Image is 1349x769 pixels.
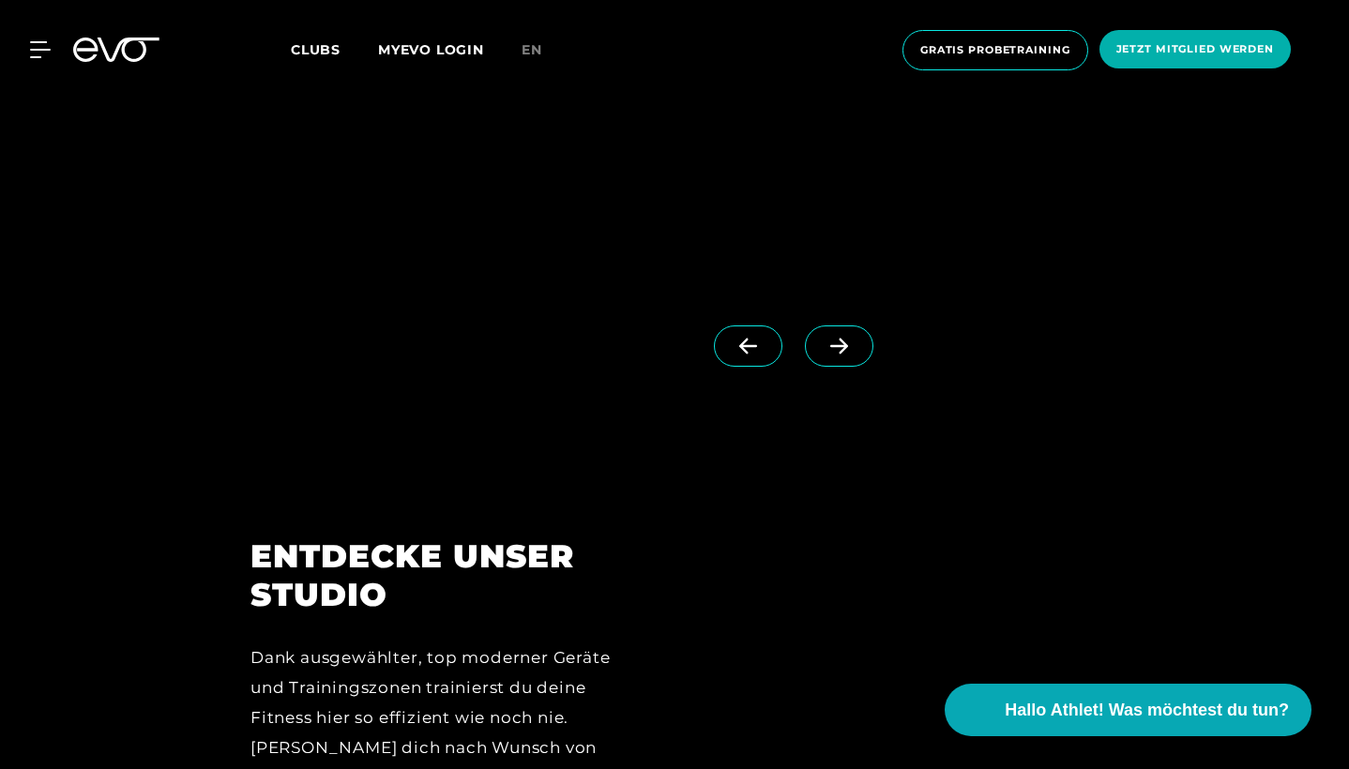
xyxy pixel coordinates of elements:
a: MYEVO LOGIN [378,41,484,58]
span: Hallo Athlet! Was möchtest du tun? [1005,698,1289,723]
span: Jetzt Mitglied werden [1116,41,1274,57]
span: Gratis Probetraining [920,42,1070,58]
a: Gratis Probetraining [897,30,1094,70]
a: en [522,39,565,61]
a: Jetzt Mitglied werden [1094,30,1296,70]
a: Clubs [291,40,378,58]
h2: ENTDECKE UNSER STUDIO [250,537,648,614]
span: Clubs [291,41,341,58]
button: Hallo Athlet! Was möchtest du tun? [945,684,1311,736]
span: en [522,41,542,58]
